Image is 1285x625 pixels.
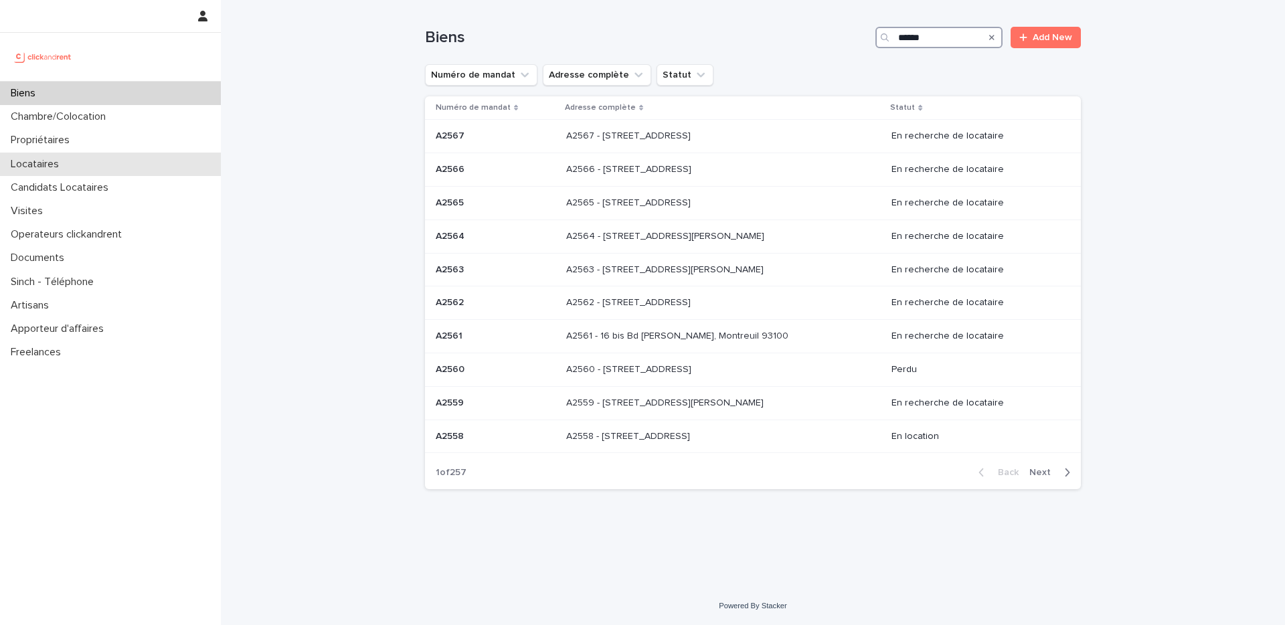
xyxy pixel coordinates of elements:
a: Add New [1011,27,1081,48]
p: Apporteur d'affaires [5,323,114,335]
p: A2567 [436,128,467,142]
p: Sinch - Téléphone [5,276,104,288]
p: A2558 [436,428,466,442]
p: A2560 - [STREET_ADDRESS] [566,361,694,375]
p: Biens [5,87,46,100]
p: Candidats Locataires [5,181,119,194]
p: En recherche de locataire [891,231,1059,242]
span: Add New [1033,33,1072,42]
p: En recherche de locataire [891,297,1059,308]
span: Next [1029,468,1059,477]
tr: A2565A2565 A2565 - [STREET_ADDRESS]A2565 - [STREET_ADDRESS] En recherche de locataire [425,186,1081,219]
p: Chambre/Colocation [5,110,116,123]
p: En recherche de locataire [891,164,1059,175]
p: A2558 - [STREET_ADDRESS] [566,428,693,442]
p: 1 of 257 [425,456,477,489]
p: A2565 [436,195,466,209]
p: En recherche de locataire [891,264,1059,276]
p: Perdu [891,364,1059,375]
p: Numéro de mandat [436,100,511,115]
p: A2561 [436,328,465,342]
p: Adresse complète [565,100,636,115]
button: Adresse complète [543,64,651,86]
p: A2563 [436,262,466,276]
p: A2561 - 16 bis Bd [PERSON_NAME], Montreuil 93100 [566,328,791,342]
p: En recherche de locataire [891,331,1059,342]
tr: A2562A2562 A2562 - [STREET_ADDRESS]A2562 - [STREET_ADDRESS] En recherche de locataire [425,286,1081,320]
input: Search [875,27,1003,48]
p: A2564 - [STREET_ADDRESS][PERSON_NAME] [566,228,767,242]
h1: Biens [425,28,870,48]
p: A2562 [436,294,466,308]
tr: A2567A2567 A2567 - [STREET_ADDRESS]A2567 - [STREET_ADDRESS] En recherche de locataire [425,120,1081,153]
button: Statut [657,64,713,86]
button: Back [968,466,1024,478]
p: A2560 [436,361,467,375]
p: Visites [5,205,54,217]
p: Propriétaires [5,134,80,147]
p: Freelances [5,346,72,359]
p: Operateurs clickandrent [5,228,133,241]
tr: A2563A2563 A2563 - [STREET_ADDRESS][PERSON_NAME]A2563 - [STREET_ADDRESS][PERSON_NAME] En recherch... [425,253,1081,286]
tr: A2566A2566 A2566 - [STREET_ADDRESS]A2566 - [STREET_ADDRESS] En recherche de locataire [425,153,1081,187]
p: Statut [890,100,915,115]
p: A2564 [436,228,467,242]
img: UCB0brd3T0yccxBKYDjQ [11,43,76,70]
tr: A2558A2558 A2558 - [STREET_ADDRESS]A2558 - [STREET_ADDRESS] En location [425,420,1081,453]
p: En recherche de locataire [891,197,1059,209]
p: A2565 - [STREET_ADDRESS] [566,195,693,209]
p: A2566 [436,161,467,175]
p: En location [891,431,1059,442]
p: En recherche de locataire [891,130,1059,142]
tr: A2561A2561 A2561 - 16 bis Bd [PERSON_NAME], Montreuil 93100A2561 - 16 bis Bd [PERSON_NAME], Montr... [425,320,1081,353]
p: A2562 - [STREET_ADDRESS] [566,294,693,308]
p: En recherche de locataire [891,397,1059,409]
p: A2559 [436,395,466,409]
span: Back [990,468,1019,477]
a: Powered By Stacker [719,602,786,610]
p: A2566 - [STREET_ADDRESS] [566,161,694,175]
p: Documents [5,252,75,264]
p: A2559 - [STREET_ADDRESS][PERSON_NAME] [566,395,766,409]
p: A2563 - 781 Avenue de Monsieur Teste, Montpellier 34070 [566,262,766,276]
p: A2567 - [STREET_ADDRESS] [566,128,693,142]
tr: A2564A2564 A2564 - [STREET_ADDRESS][PERSON_NAME]A2564 - [STREET_ADDRESS][PERSON_NAME] En recherch... [425,219,1081,253]
button: Next [1024,466,1081,478]
p: Artisans [5,299,60,312]
p: Locataires [5,158,70,171]
tr: A2559A2559 A2559 - [STREET_ADDRESS][PERSON_NAME]A2559 - [STREET_ADDRESS][PERSON_NAME] En recherch... [425,386,1081,420]
button: Numéro de mandat [425,64,537,86]
tr: A2560A2560 A2560 - [STREET_ADDRESS]A2560 - [STREET_ADDRESS] Perdu [425,353,1081,386]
